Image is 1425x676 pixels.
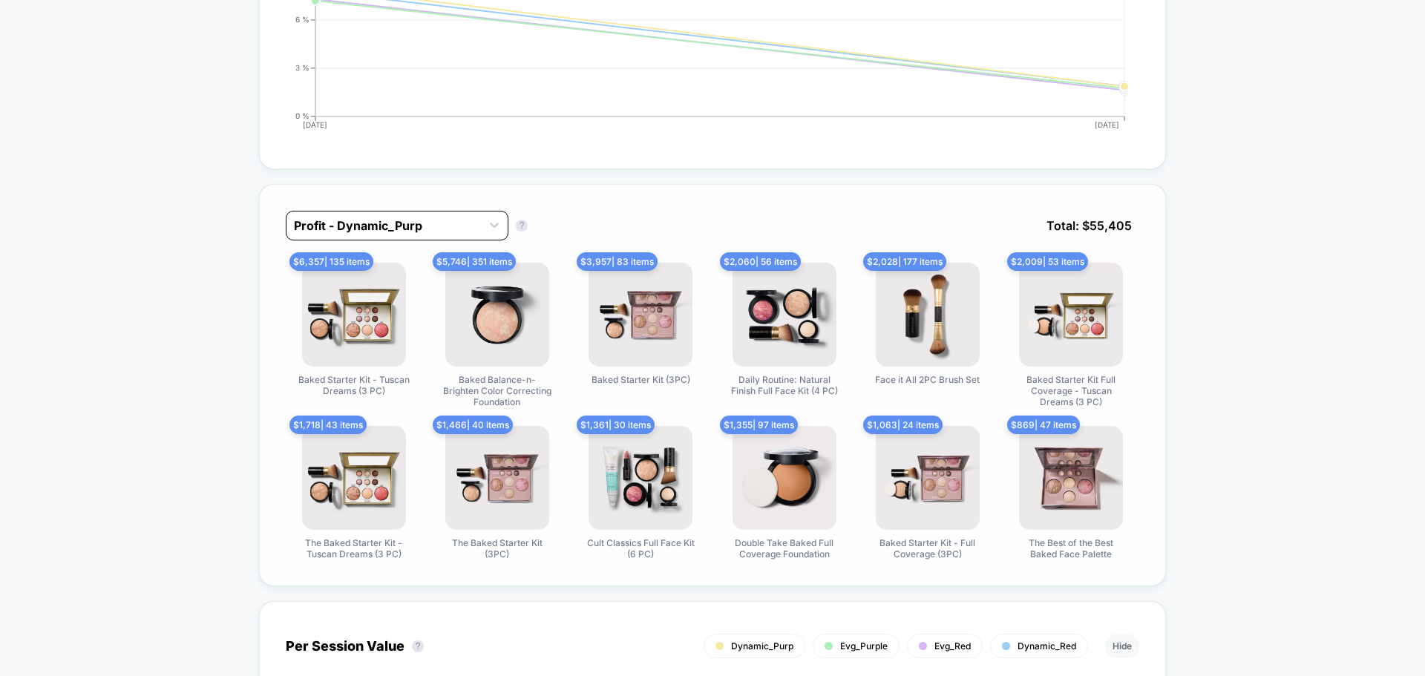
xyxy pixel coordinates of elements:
img: The Baked Starter Kit - Tuscan Dreams (3 PC) [302,426,406,530]
tspan: [DATE] [1095,120,1120,129]
span: Evg_Red [934,640,971,652]
img: Cult Classics Full Face Kit (6 PC) [589,426,692,530]
span: $ 2,009 | 53 items [1007,252,1088,271]
span: $ 1,355 | 97 items [720,416,798,434]
span: Baked Starter Kit Full Coverage - Tuscan Dreams (3 PC) [1015,374,1127,407]
span: Dynamic_Purp [731,640,793,652]
tspan: 6 % [295,15,309,24]
img: Baked Starter Kit Full Coverage - Tuscan Dreams (3 PC) [1019,263,1123,367]
tspan: 3 % [295,63,309,72]
tspan: [DATE] [303,120,327,129]
span: Baked Starter Kit (3PC) [592,374,690,385]
button: ? [516,220,528,232]
img: Baked Starter Kit (3PC) [589,263,692,367]
span: The Best of the Best Baked Face Palette [1015,537,1127,559]
span: Face it All 2PC Brush Set [875,374,980,385]
span: $ 2,028 | 177 items [863,252,946,271]
span: Baked Balance-n-Brighten Color Correcting Foundation [442,374,553,407]
img: Baked Starter Kit - Full Coverage (3PC) [876,426,980,530]
span: Total: $ 55,405 [1039,211,1139,240]
span: Baked Starter Kit - Tuscan Dreams (3 PC) [298,374,410,396]
span: Dynamic_Red [1018,640,1076,652]
img: Face it All 2PC Brush Set [876,263,980,367]
button: Hide [1105,634,1139,658]
tspan: 0 % [295,111,309,120]
span: Daily Routine: Natural Finish Full Face Kit (4 PC) [729,374,840,396]
img: Double Take Baked Full Coverage Foundation [733,426,836,530]
span: $ 1,718 | 43 items [289,416,367,434]
span: Evg_Purple [840,640,888,652]
span: $ 6,357 | 135 items [289,252,373,271]
img: The Best of the Best Baked Face Palette [1019,426,1123,530]
span: $ 5,746 | 351 items [433,252,516,271]
img: The Baked Starter Kit (3PC) [445,426,549,530]
button: ? [412,640,424,652]
img: Baked Starter Kit - Tuscan Dreams (3 PC) [302,263,406,367]
span: $ 3,957 | 83 items [577,252,658,271]
span: Double Take Baked Full Coverage Foundation [729,537,840,559]
span: $ 1,361 | 30 items [577,416,655,434]
span: Cult Classics Full Face Kit (6 PC) [585,537,696,559]
span: Baked Starter Kit - Full Coverage (3PC) [872,537,983,559]
span: $ 1,063 | 24 items [863,416,943,434]
span: $ 2,060 | 56 items [720,252,801,271]
img: Daily Routine: Natural Finish Full Face Kit (4 PC) [733,263,836,367]
span: $ 869 | 47 items [1007,416,1080,434]
span: The Baked Starter Kit - Tuscan Dreams (3 PC) [298,537,410,559]
span: $ 1,466 | 40 items [433,416,513,434]
span: The Baked Starter Kit (3PC) [442,537,553,559]
img: Baked Balance-n-Brighten Color Correcting Foundation [445,263,549,367]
